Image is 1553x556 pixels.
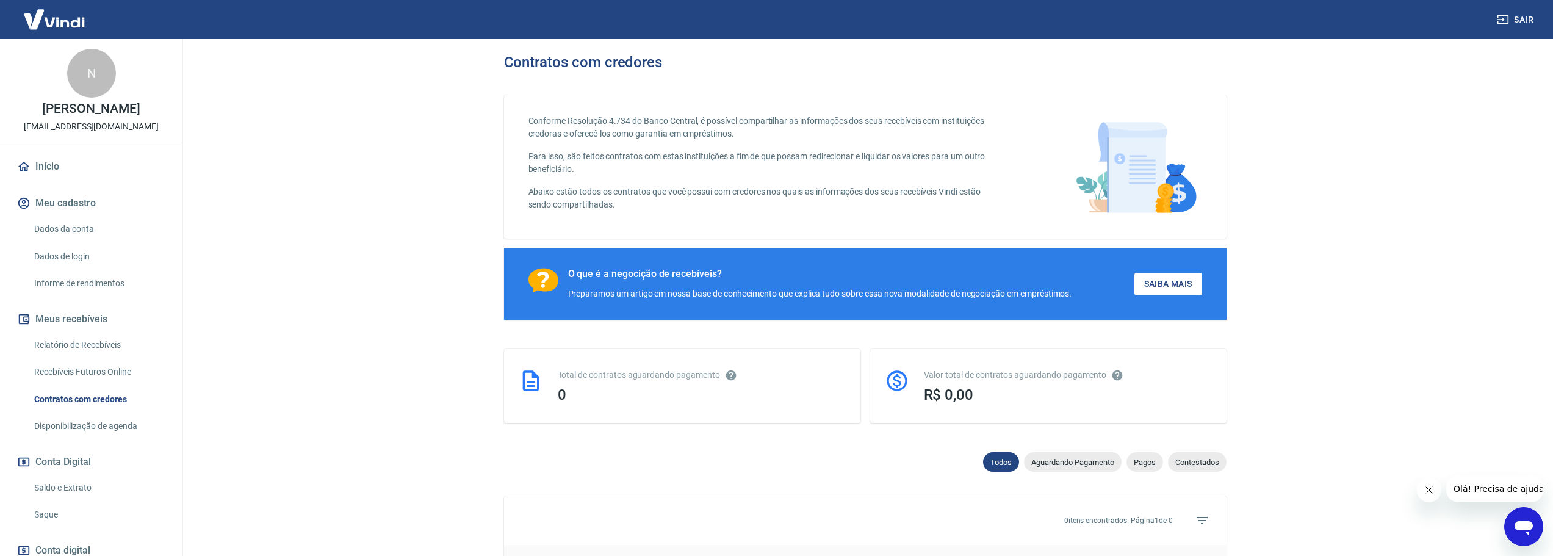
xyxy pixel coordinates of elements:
a: Início [15,153,168,180]
div: 0 [558,386,846,403]
span: Contestados [1168,458,1227,467]
div: Preparamos um artigo em nossa base de conhecimento que explica tudo sobre essa nova modalidade de... [568,287,1072,300]
a: Saldo e Extrato [29,475,168,500]
div: O que é a negocição de recebíveis? [568,268,1072,280]
img: main-image.9f1869c469d712ad33ce.png [1070,115,1202,219]
iframe: Mensagem da empresa [1446,475,1543,502]
button: Conta Digital [15,449,168,475]
div: Valor total de contratos aguardando pagamento [924,369,1212,381]
div: Todos [983,452,1019,472]
button: Meus recebíveis [15,306,168,333]
a: Saiba Mais [1134,273,1202,295]
h3: Contratos com credores [504,54,663,71]
a: Dados de login [29,244,168,269]
span: Pagos [1126,458,1163,467]
iframe: Fechar mensagem [1417,478,1441,502]
span: R$ 0,00 [924,386,974,403]
a: Recebíveis Futuros Online [29,359,168,385]
p: Conforme Resolução 4.734 do Banco Central, é possível compartilhar as informações dos seus recebí... [528,115,1000,140]
p: Abaixo estão todos os contratos que você possui com credores nos quais as informações dos seus re... [528,186,1000,211]
a: Relatório de Recebíveis [29,333,168,358]
div: Contestados [1168,452,1227,472]
button: Meu cadastro [15,190,168,217]
svg: O valor comprometido não se refere a pagamentos pendentes na Vindi e sim como garantia a outras i... [1111,369,1123,381]
span: Todos [983,458,1019,467]
iframe: Botão para abrir a janela de mensagens [1504,507,1543,546]
div: Pagos [1126,452,1163,472]
div: N [67,49,116,98]
div: Total de contratos aguardando pagamento [558,369,846,381]
p: [EMAIL_ADDRESS][DOMAIN_NAME] [24,120,159,133]
a: Saque [29,502,168,527]
a: Contratos com credores [29,387,168,412]
span: Olá! Precisa de ajuda? [7,9,103,18]
img: Ícone com um ponto de interrogação. [528,268,558,293]
p: Para isso, são feitos contratos com estas instituições a fim de que possam redirecionar e liquida... [528,150,1000,176]
span: Filtros [1187,506,1217,535]
svg: Esses contratos não se referem à Vindi, mas sim a outras instituições. [725,369,737,381]
div: Aguardando Pagamento [1024,452,1122,472]
p: 0 itens encontrados. Página 1 de 0 [1064,515,1173,526]
p: [PERSON_NAME] [42,103,140,115]
a: Dados da conta [29,217,168,242]
img: Vindi [15,1,94,38]
span: Aguardando Pagamento [1024,458,1122,467]
a: Informe de rendimentos [29,271,168,296]
button: Sair [1494,9,1538,31]
a: Disponibilização de agenda [29,414,168,439]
